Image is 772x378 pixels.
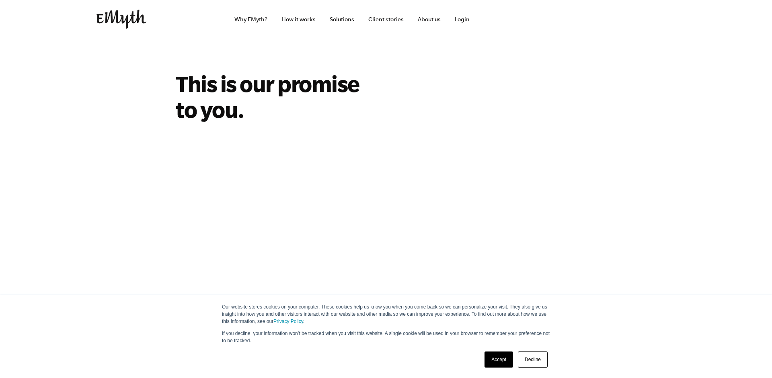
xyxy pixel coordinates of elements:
a: Privacy Policy [273,319,303,324]
a: Accept [485,351,513,368]
iframe: Embedded CTA [503,10,587,28]
img: EMyth [96,10,146,29]
a: Decline [518,351,548,368]
iframe: HubSpot Video [176,142,425,282]
h2: This is our promise to you. [176,71,413,122]
p: If you decline, your information won’t be tracked when you visit this website. A single cookie wi... [222,330,550,344]
p: Our website stores cookies on your computer. These cookies help us know you when you come back so... [222,303,550,325]
iframe: Embedded CTA [591,10,675,28]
